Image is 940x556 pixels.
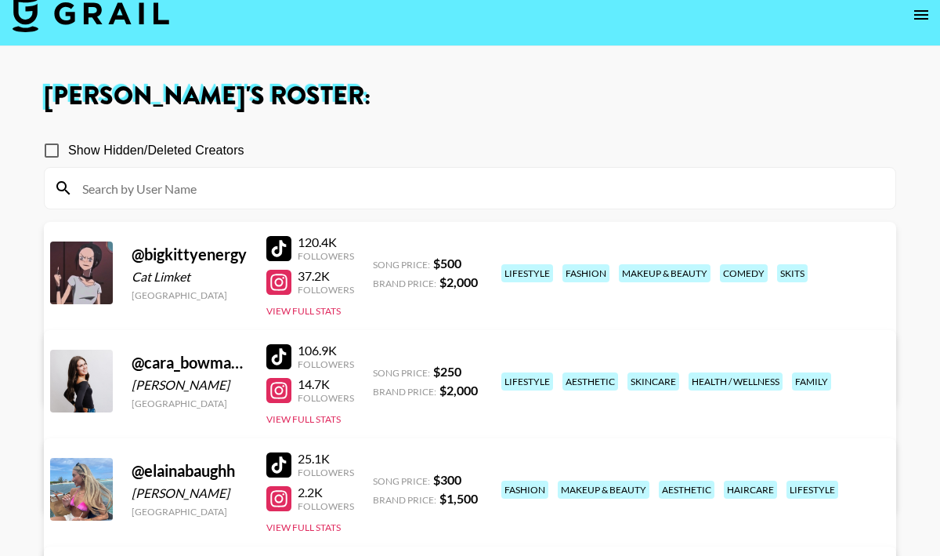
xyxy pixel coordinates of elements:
[298,376,354,392] div: 14.7K
[298,500,354,512] div: Followers
[373,386,436,398] span: Brand Price:
[439,491,478,506] strong: $ 1,500
[373,278,436,289] span: Brand Price:
[792,372,831,391] div: family
[501,264,553,282] div: lifestyle
[433,256,461,271] strong: $ 500
[433,364,461,379] strong: $ 250
[132,353,248,372] div: @ cara_bowman12
[132,377,248,393] div: [PERSON_NAME]
[73,176,886,201] input: Search by User Name
[266,413,341,425] button: View Full Stats
[439,383,478,398] strong: $ 2,000
[44,84,896,109] h1: [PERSON_NAME] 's Roster:
[562,372,618,391] div: aesthetic
[132,485,248,501] div: [PERSON_NAME]
[439,274,478,289] strong: $ 2,000
[298,284,354,296] div: Followers
[298,234,354,250] div: 120.4K
[720,264,768,282] div: comedy
[433,472,461,487] strong: $ 300
[298,343,354,358] div: 106.9K
[777,264,808,282] div: skits
[298,467,354,478] div: Followers
[132,398,248,409] div: [GEOGRAPHIC_DATA]
[298,250,354,262] div: Followers
[689,372,783,391] div: health / wellness
[298,358,354,370] div: Followers
[132,461,248,481] div: @ elainabaughh
[786,481,838,499] div: lifestyle
[619,264,710,282] div: makeup & beauty
[659,481,714,499] div: aesthetic
[298,485,354,500] div: 2.2K
[132,269,248,285] div: Cat Limket
[132,506,248,518] div: [GEOGRAPHIC_DATA]
[132,289,248,301] div: [GEOGRAPHIC_DATA]
[132,245,248,264] div: @ bigkittyenergy
[558,481,649,499] div: makeup & beauty
[501,372,553,391] div: lifestyle
[266,521,341,533] button: View Full Stats
[627,372,679,391] div: skincare
[373,475,430,487] span: Song Price:
[298,392,354,404] div: Followers
[373,367,430,379] span: Song Price:
[68,141,244,160] span: Show Hidden/Deleted Creators
[298,451,354,467] div: 25.1K
[373,494,436,506] span: Brand Price:
[501,481,548,499] div: fashion
[266,305,341,317] button: View Full Stats
[562,264,609,282] div: fashion
[298,268,354,284] div: 37.2K
[724,481,777,499] div: haircare
[373,259,430,271] span: Song Price:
